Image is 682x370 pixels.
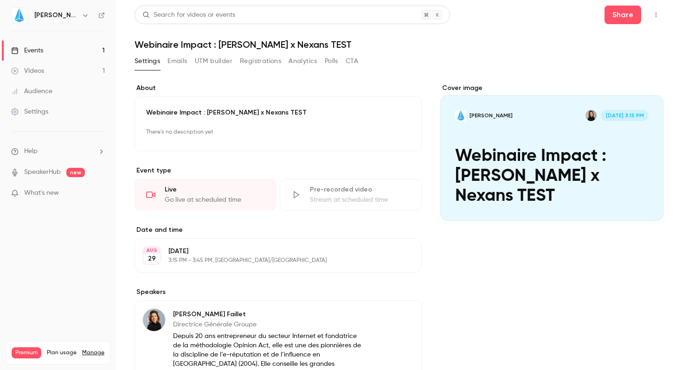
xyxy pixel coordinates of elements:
p: There's no description yet [146,125,410,140]
p: Event type [135,166,422,175]
button: Emails [167,54,187,69]
h1: Webinaire Impact : [PERSON_NAME] x Nexans TEST [135,39,663,50]
span: Premium [12,347,41,358]
div: Events [11,46,43,55]
div: Videos [11,66,44,76]
p: Directrice Générale Groupe [173,320,361,329]
p: 29 [148,254,156,263]
button: Analytics [289,54,317,69]
a: SpeakerHub [24,167,61,177]
a: Manage [82,349,104,357]
span: new [66,168,85,177]
div: Settings [11,107,48,116]
span: Plan usage [47,349,77,357]
div: Audience [11,87,52,96]
div: Search for videos or events [142,10,235,20]
img: Jin [12,8,26,23]
div: Pre-recorded video [310,185,410,194]
button: Settings [135,54,160,69]
button: CTA [346,54,358,69]
span: What's new [24,188,59,198]
div: Go live at scheduled time [165,195,264,204]
h6: [PERSON_NAME] [34,11,78,20]
li: help-dropdown-opener [11,147,105,156]
p: [PERSON_NAME] Faillet [173,310,361,319]
label: Speakers [135,287,422,297]
button: UTM builder [195,54,232,69]
span: Help [24,147,38,156]
div: Stream at scheduled time [310,195,410,204]
button: Share [605,6,641,24]
div: Live [165,185,264,194]
button: Registrations [240,54,281,69]
section: Cover image [440,83,663,221]
button: Polls [325,54,338,69]
label: About [135,83,422,93]
div: AUG [143,247,160,254]
label: Date and time [135,225,422,235]
img: Caroline Faillet [143,309,165,331]
p: Webinaire Impact : [PERSON_NAME] x Nexans TEST [146,108,410,117]
label: Cover image [440,83,663,93]
p: 3:15 PM - 3:45 PM, [GEOGRAPHIC_DATA]/[GEOGRAPHIC_DATA] [168,257,373,264]
div: LiveGo live at scheduled time [135,179,276,211]
p: [DATE] [168,247,373,256]
div: Pre-recorded videoStream at scheduled time [280,179,421,211]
